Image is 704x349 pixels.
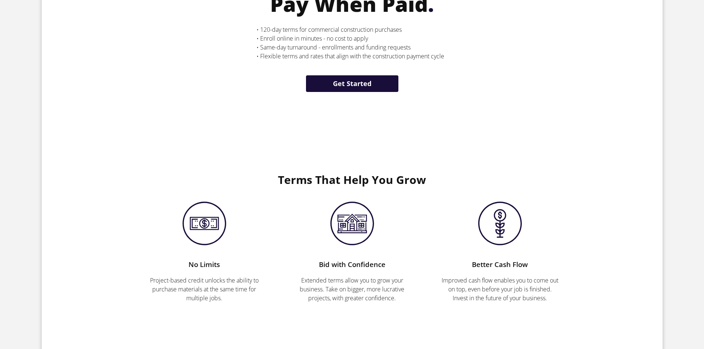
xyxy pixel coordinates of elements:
[293,260,411,268] h3: Bid with Confidence
[293,276,411,302] p: Extended terms allow you to grow your business. Take on bigger, more lucrative projects, with gre...
[260,34,444,43] li: Enroll online in minutes - no cost to apply
[306,75,398,92] a: Get Started
[145,260,263,268] h3: No Limits
[441,276,559,302] p: Improved cash flow enables you to come out on top, even before your job is finished. Invest in th...
[260,43,444,52] li: Same-day turnaround - enrollments and funding requests
[478,201,522,246] img: icon3-1
[317,75,387,92] div: Get Started
[260,52,444,61] li: Flexible terms and rates that align with the construction payment cycle
[441,260,559,268] h3: Better Cash Flow
[42,173,663,187] h2: Terms That Help You Grow
[182,201,227,246] img: icon1-1
[260,25,444,34] li: 120-day terms for commercial construction purchases
[145,276,263,302] p: Project-based credit unlocks the ability to purchase materials at the same time for multiple jobs.
[330,201,374,246] img: icon1-1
